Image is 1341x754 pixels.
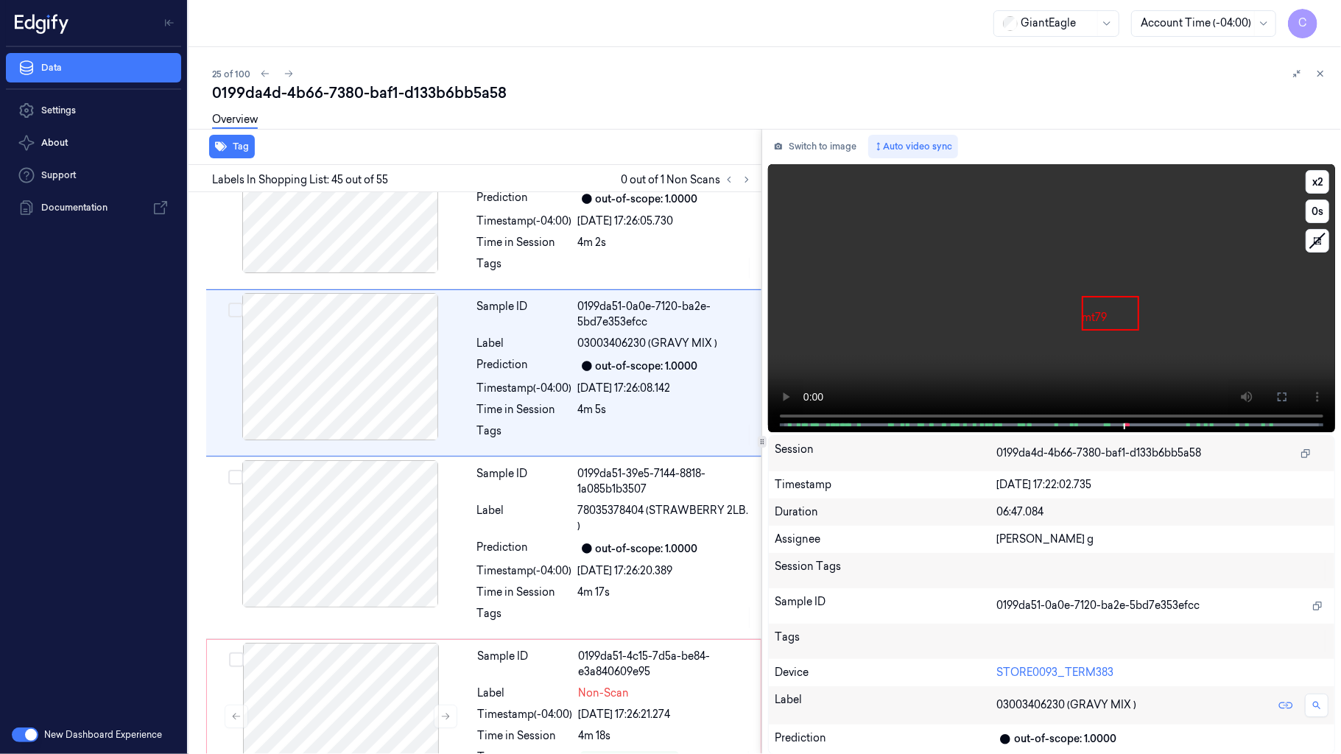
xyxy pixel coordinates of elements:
div: 0199da4d-4b66-7380-baf1-d133b6bb5a58 [212,82,1329,103]
div: Timestamp (-04:00) [478,707,573,722]
div: 0199da51-4c15-7d5a-be84-e3a840609e95 [579,649,752,680]
div: 0199da51-0a0e-7120-ba2e-5bd7e353efcc [578,299,753,330]
button: x2 [1306,170,1329,194]
div: STORE0093_TERM383 [996,665,1328,680]
button: Tag [209,135,255,158]
button: Toggle Navigation [158,11,181,35]
div: Label [477,336,572,351]
div: Session [775,442,996,465]
button: Switch to image [768,135,862,158]
div: Sample ID [477,466,572,497]
div: 06:47.084 [996,504,1328,520]
div: Time in Session [477,402,572,417]
div: [DATE] 17:26:08.142 [578,381,753,396]
div: Device [775,665,996,680]
div: Timestamp (-04:00) [477,381,572,396]
div: Assignee [775,532,996,547]
div: Time in Session [478,728,573,744]
div: Label [478,686,573,701]
a: Support [6,161,181,190]
div: Timestamp [775,477,996,493]
div: Tags [477,606,572,630]
div: 4m 5s [578,402,753,417]
div: [DATE] 17:22:02.735 [996,477,1328,493]
div: out-of-scope: 1.0000 [596,541,698,557]
div: 4m 2s [578,235,753,250]
div: Tags [477,423,572,447]
div: Prediction [477,540,572,557]
div: Timestamp (-04:00) [477,214,572,229]
div: Timestamp (-04:00) [477,563,572,579]
div: [DATE] 17:26:21.274 [579,707,752,722]
span: 25 of 100 [212,68,250,80]
span: 03003406230 (GRAVY MIX ) [996,697,1136,713]
button: Select row [228,470,243,485]
div: Label [477,503,572,534]
button: About [6,128,181,158]
div: Prediction [477,190,572,208]
button: 0s [1306,200,1329,223]
span: Labels In Shopping List: 45 out of 55 [212,172,388,188]
div: Sample ID [478,649,573,680]
div: Tags [477,256,572,280]
button: C [1288,9,1317,38]
div: Prediction [775,730,996,748]
span: 78035378404 (STRAWBERRY 2LB. ) [578,503,753,534]
div: Duration [775,504,996,520]
div: Prediction [477,357,572,375]
span: 03003406230 (GRAVY MIX ) [578,336,718,351]
a: Overview [212,112,258,129]
span: Non-Scan [579,686,630,701]
div: Sample ID [477,299,572,330]
div: 4m 17s [578,585,753,600]
a: Data [6,53,181,82]
div: Session Tags [775,559,996,582]
div: 0199da51-39e5-7144-8818-1a085b1b3507 [578,466,753,497]
button: Select row [229,652,244,667]
div: out-of-scope: 1.0000 [596,191,698,207]
span: 0 out of 1 Non Scans [621,171,756,188]
div: Tags [775,630,996,653]
a: Settings [6,96,181,125]
div: out-of-scope: 1.0000 [1014,731,1116,747]
div: Label [775,692,996,719]
div: [DATE] 17:26:05.730 [578,214,753,229]
a: Documentation [6,193,181,222]
div: Sample ID [775,594,996,618]
div: [PERSON_NAME] g [996,532,1328,547]
button: Select row [228,303,243,317]
div: 4m 18s [579,728,752,744]
button: Auto video sync [868,135,958,158]
div: Time in Session [477,235,572,250]
div: [DATE] 17:26:20.389 [578,563,753,579]
div: out-of-scope: 1.0000 [596,359,698,374]
div: Time in Session [477,585,572,600]
span: 0199da4d-4b66-7380-baf1-d133b6bb5a58 [996,445,1201,461]
span: 0199da51-0a0e-7120-ba2e-5bd7e353efcc [996,598,1200,613]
